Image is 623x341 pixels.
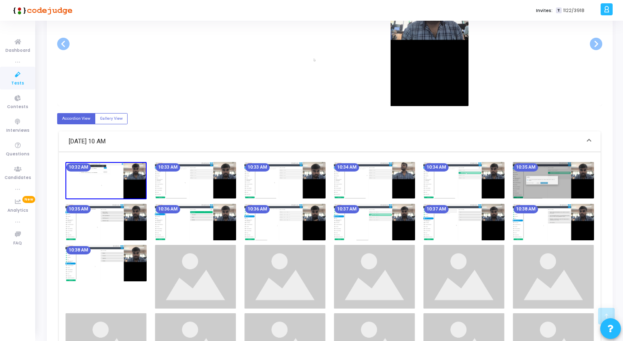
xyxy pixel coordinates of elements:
span: Tests [11,80,24,87]
span: T [556,7,561,14]
mat-chip: 10:36 AM [245,205,270,213]
mat-chip: 10:36 AM [156,205,180,213]
img: logo [10,2,72,19]
span: Questions [6,151,29,158]
mat-chip: 10:33 AM [156,163,180,172]
img: screenshot-1758949563149.jpeg [155,204,236,240]
img: image_loading.png [513,245,594,309]
img: screenshot-1758949443137.jpeg [334,162,415,198]
img: screenshot-1758949623147.jpeg [334,204,415,240]
mat-chip: 10:32 AM [66,163,91,172]
mat-chip: 10:35 AM [66,205,91,213]
mat-chip: 10:34 AM [424,163,449,172]
mat-chip: 10:38 AM [514,205,538,213]
img: screenshot-1758949593146.jpeg [244,204,326,240]
label: Gallery View [95,113,128,124]
img: screenshot-1758949653125.jpeg [423,204,505,240]
mat-chip: 10:38 AM [66,246,91,254]
img: screenshot-1758949353111.jpeg [65,162,147,199]
img: screenshot-1758949503136.jpeg [513,162,594,198]
img: screenshot-1758949713148.jpeg [65,245,147,281]
img: screenshot-1758949473148.jpeg [423,162,505,198]
label: Invites: [536,7,553,14]
span: Contests [7,104,28,111]
mat-expansion-panel-header: [DATE] 10 AM [59,131,601,152]
img: screenshot-1758949383140.jpeg [155,162,236,198]
img: image_loading.png [155,245,236,309]
mat-chip: 10:37 AM [335,205,359,213]
span: Dashboard [5,47,30,54]
mat-chip: 10:33 AM [245,163,270,172]
span: Analytics [7,207,28,214]
img: screenshot-1758949683135.jpeg [513,204,594,240]
span: FAQ [13,240,22,247]
img: screenshot-1758949533140.jpeg [65,204,147,240]
span: 1122/3918 [563,7,584,14]
img: image_loading.png [423,245,505,309]
span: Candidates [5,174,31,181]
img: screenshot-1758949413136.jpeg [244,162,326,198]
img: image_loading.png [244,245,326,309]
label: Accordion View [57,113,95,124]
mat-chip: 10:37 AM [424,205,449,213]
mat-panel-title: [DATE] 10 AM [69,137,581,146]
mat-chip: 10:34 AM [335,163,359,172]
img: image_loading.png [334,245,415,309]
span: Interviews [6,127,29,134]
mat-chip: 10:35 AM [514,163,538,172]
span: New [22,196,35,203]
